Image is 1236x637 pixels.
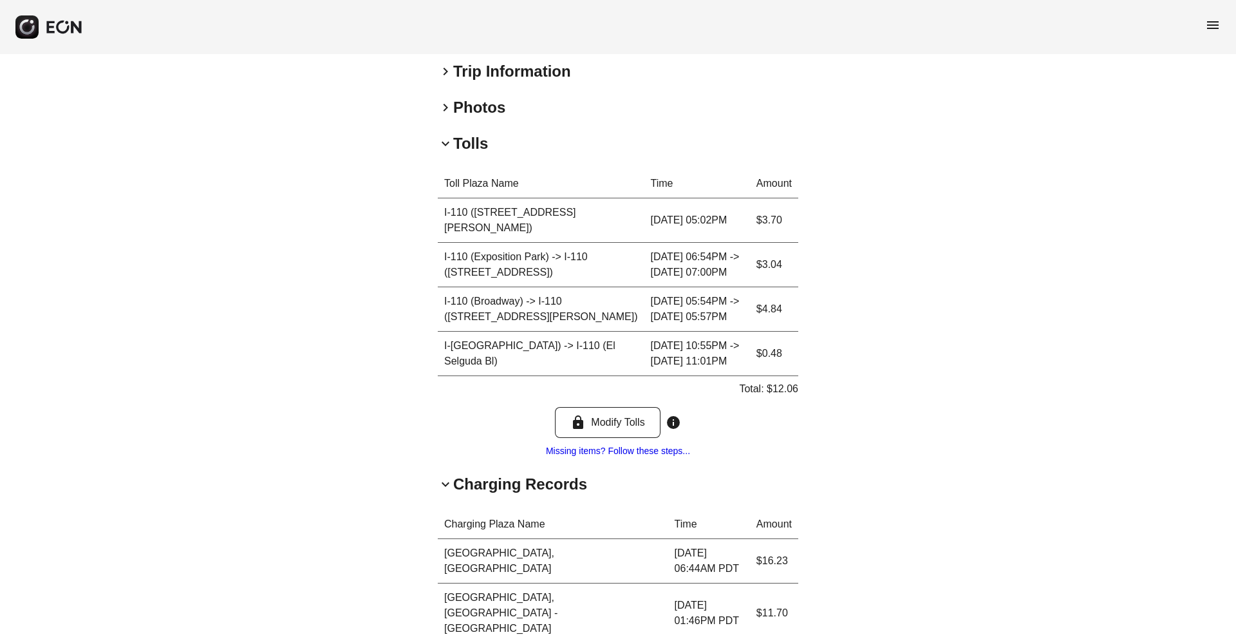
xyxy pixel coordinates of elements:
td: [DATE] 05:02PM [644,198,749,243]
td: [GEOGRAPHIC_DATA], [GEOGRAPHIC_DATA] [438,539,668,584]
th: Charging Plaza Name [438,510,668,539]
span: keyboard_arrow_down [438,136,453,151]
td: $3.04 [750,243,798,287]
p: Total: $12.06 [739,381,798,397]
td: $16.23 [750,539,798,584]
td: I-110 (Exposition Park) -> I-110 ([STREET_ADDRESS]) [438,243,644,287]
span: keyboard_arrow_right [438,64,453,79]
th: Time [644,169,749,198]
h2: Photos [453,97,505,118]
td: [DATE] 06:54PM -> [DATE] 07:00PM [644,243,749,287]
span: keyboard_arrow_right [438,100,453,115]
td: [DATE] 05:54PM -> [DATE] 05:57PM [644,287,749,332]
td: I-[GEOGRAPHIC_DATA]) -> I-110 (El Selguda Bl) [438,332,644,376]
a: Missing items? Follow these steps... [546,446,690,456]
td: $3.70 [750,198,798,243]
th: Time [668,510,750,539]
th: Amount [750,510,798,539]
span: menu [1205,17,1221,33]
td: [DATE] 06:44AM PDT [668,539,750,584]
td: [DATE] 10:55PM -> [DATE] 11:01PM [644,332,749,376]
td: $0.48 [750,332,798,376]
h2: Tolls [453,133,488,154]
span: keyboard_arrow_down [438,477,453,492]
td: I-110 (Broadway) -> I-110 ([STREET_ADDRESS][PERSON_NAME]) [438,287,644,332]
h2: Charging Records [453,474,587,495]
h2: Trip Information [453,61,571,82]
td: $4.84 [750,287,798,332]
th: Toll Plaza Name [438,169,644,198]
span: lock [570,415,586,430]
td: I-110 ([STREET_ADDRESS][PERSON_NAME]) [438,198,644,243]
span: info [666,415,681,430]
button: Modify Tolls [555,407,660,438]
th: Amount [750,169,798,198]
